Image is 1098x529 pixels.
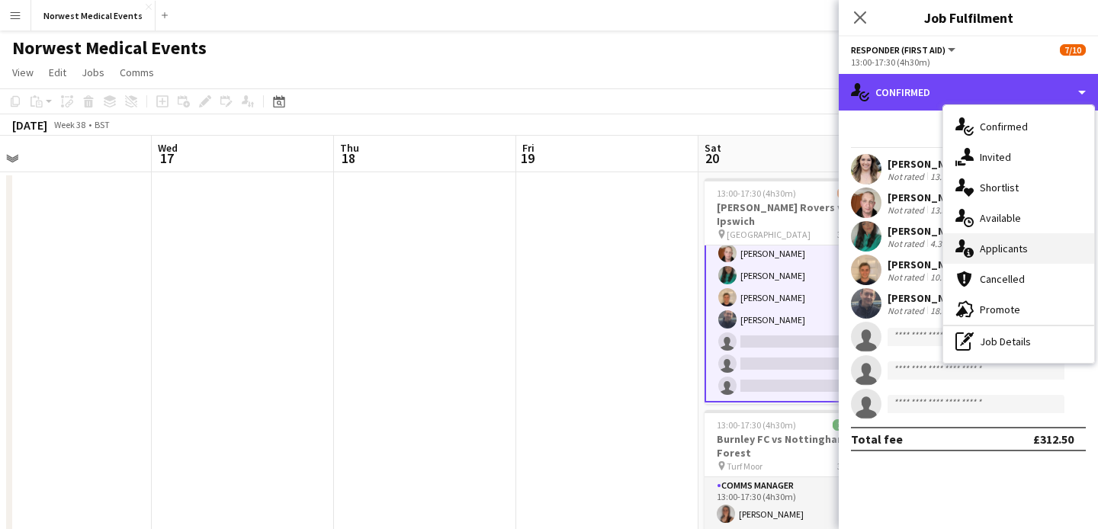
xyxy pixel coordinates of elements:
[340,141,359,155] span: Thu
[980,242,1028,255] span: Applicants
[12,37,207,59] h1: Norwest Medical Events
[705,141,721,155] span: Sat
[12,117,47,133] div: [DATE]
[851,431,903,447] div: Total fee
[839,8,1098,27] h3: Job Fulfilment
[705,178,875,404] app-job-card: 13:00-17:30 (4h30m)7/10[PERSON_NAME] Rovers vs Ipswich [GEOGRAPHIC_DATA]3 Roles[PERSON_NAME]Respo...
[158,141,178,155] span: Wed
[833,419,863,431] span: 12/12
[839,74,1098,111] div: Confirmed
[927,171,962,182] div: 13.1km
[95,119,110,130] div: BST
[888,238,927,249] div: Not rated
[927,271,962,283] div: 10.7km
[888,157,968,171] div: [PERSON_NAME]
[522,141,535,155] span: Fri
[927,238,957,249] div: 4.3km
[705,193,875,402] app-card-role: Responder (First Aid)5/813:00-17:30 (4h30m)[PERSON_NAME][PERSON_NAME][PERSON_NAME][PERSON_NAME][P...
[1033,431,1074,447] div: £312.50
[851,44,945,56] span: Responder (First Aid)
[717,419,796,431] span: 13:00-17:30 (4h30m)
[888,291,968,305] div: [PERSON_NAME]
[927,204,962,216] div: 13.5km
[705,477,875,529] app-card-role: Comms Manager1/113:00-17:30 (4h30m)[PERSON_NAME]
[156,149,178,167] span: 17
[49,66,66,79] span: Edit
[727,229,811,240] span: [GEOGRAPHIC_DATA]
[120,66,154,79] span: Comms
[888,191,968,204] div: [PERSON_NAME]
[980,150,1011,164] span: Invited
[943,326,1094,357] div: Job Details
[82,66,104,79] span: Jobs
[114,63,160,82] a: Comms
[980,272,1025,286] span: Cancelled
[980,303,1020,316] span: Promote
[837,188,863,199] span: 7/10
[888,305,927,316] div: Not rated
[851,44,958,56] button: Responder (First Aid)
[75,63,111,82] a: Jobs
[888,258,968,271] div: [PERSON_NAME]
[705,200,875,228] h3: [PERSON_NAME] Rovers vs Ipswich
[12,66,34,79] span: View
[888,224,968,238] div: [PERSON_NAME]
[727,460,762,472] span: Turf Moor
[702,149,721,167] span: 20
[50,119,88,130] span: Week 38
[888,171,927,182] div: Not rated
[980,120,1028,133] span: Confirmed
[43,63,72,82] a: Edit
[31,1,156,30] button: Norwest Medical Events
[837,229,863,240] span: 3 Roles
[520,149,535,167] span: 19
[1060,44,1086,56] span: 7/10
[980,211,1021,225] span: Available
[6,63,40,82] a: View
[927,305,962,316] div: 18.8km
[888,271,927,283] div: Not rated
[980,181,1019,194] span: Shortlist
[837,460,863,472] span: 3 Roles
[717,188,796,199] span: 13:00-17:30 (4h30m)
[338,149,359,167] span: 18
[851,56,1086,68] div: 13:00-17:30 (4h30m)
[705,432,875,460] h3: Burnley FC vs Nottingham Forest
[888,204,927,216] div: Not rated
